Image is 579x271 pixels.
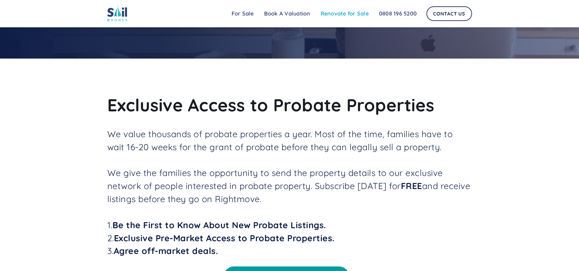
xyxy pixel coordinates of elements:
[114,245,218,256] strong: Agree off-market deals.
[315,8,374,20] a: Renovate for Sale
[107,94,435,116] strong: Exclusive Access to Probate Properties
[114,232,335,243] strong: Exclusive Pre-Market Access to Probate Properties.
[259,8,315,20] a: Book A Valuation
[112,219,326,230] strong: Be the First to Know About New Probate Listings.
[426,6,472,21] a: Contact Us
[226,8,259,20] a: For Sale
[401,180,422,191] strong: FREE
[374,8,422,20] a: 0808 196 5200
[107,127,472,258] p: We value thousands of probate properties a year. Most of the time, families have to wait 16-20 we...
[107,6,127,21] img: sail home logo colored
